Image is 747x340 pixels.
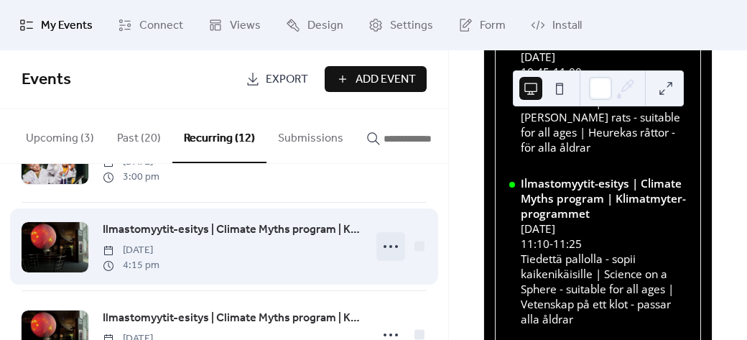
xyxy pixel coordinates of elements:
[9,6,103,45] a: My Events
[103,258,159,273] span: 4:15 pm
[549,236,553,252] span: -
[235,66,319,92] a: Export
[480,17,506,35] span: Form
[107,6,194,45] a: Connect
[266,109,355,162] button: Submissions
[447,6,516,45] a: Form
[553,236,582,252] span: 11:25
[266,71,308,88] span: Export
[325,66,427,92] button: Add Event
[358,6,444,45] a: Settings
[553,65,582,80] span: 11:00
[230,17,261,35] span: Views
[14,109,106,162] button: Upcoming (3)
[103,243,159,258] span: [DATE]
[198,6,272,45] a: Views
[521,236,549,252] span: 11:10
[552,17,582,35] span: Install
[521,65,549,80] span: 10:45
[390,17,433,35] span: Settings
[172,109,266,163] button: Recurring (12)
[41,17,93,35] span: My Events
[103,309,362,328] a: Ilmastomyytit-esitys | Climate Myths program | Klimatmyter-programmet
[356,71,416,88] span: Add Event
[139,17,183,35] span: Connect
[521,50,687,65] div: [DATE]
[521,252,687,327] div: Tiedettä pallolla - sopii kaikenikäisille | Science on a Sphere - suitable for all ages | Vetensk...
[521,176,687,221] div: Ilmastomyytit-esitys | Climate Myths program | Klimatmyter-programmet
[103,221,362,239] span: Ilmastomyytit-esitys | Climate Myths program | Klimatmyter-programmet
[103,170,159,185] span: 3:00 pm
[103,221,362,239] a: Ilmastomyytit-esitys | Climate Myths program | Klimatmyter-programmet
[549,65,553,80] span: -
[521,221,687,236] div: [DATE]
[521,80,687,155] div: Heurekan rotat – sopii kaikenikäisille | [PERSON_NAME] rats - suitable for all ages | Heurekas rå...
[307,17,343,35] span: Design
[22,64,71,96] span: Events
[106,109,172,162] button: Past (20)
[520,6,593,45] a: Install
[275,6,354,45] a: Design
